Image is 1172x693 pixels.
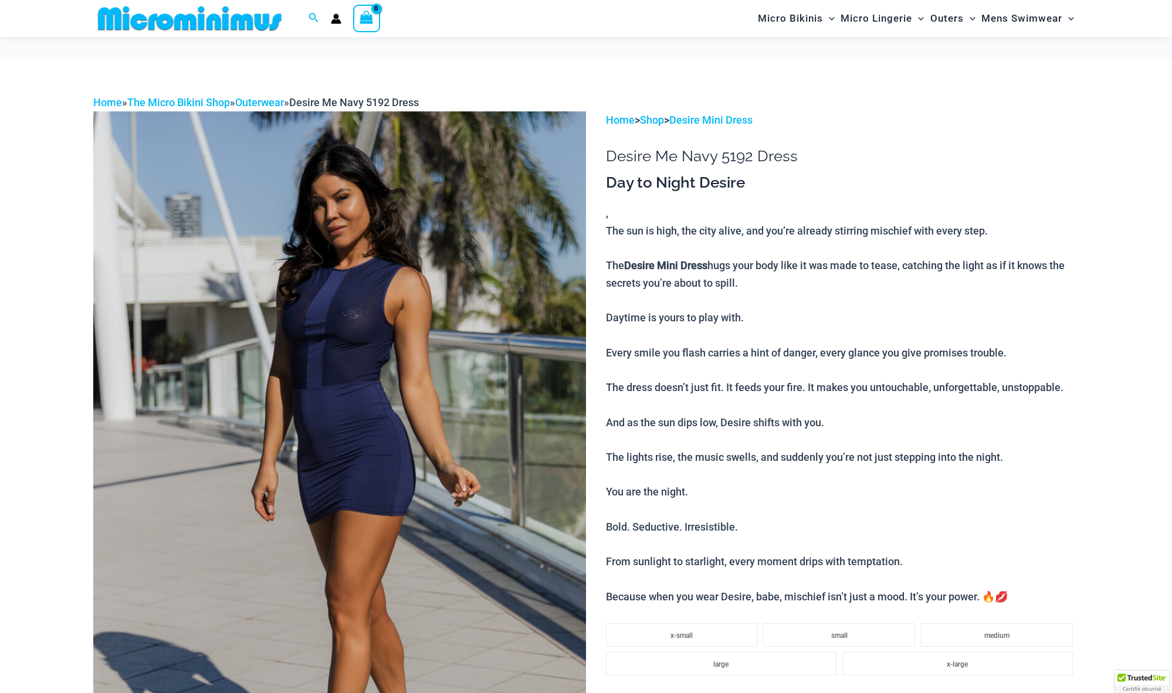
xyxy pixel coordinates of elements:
[838,4,927,33] a: Micro LingerieMenu ToggleMenu Toggle
[831,631,848,640] span: small
[964,4,975,33] span: Menu Toggle
[947,660,968,668] span: x-large
[927,4,978,33] a: OutersMenu ToggleMenu Toggle
[606,111,1079,129] p: > >
[640,114,664,126] a: Shop
[763,623,915,647] li: small
[127,96,230,108] a: The Micro Bikini Shop
[841,4,912,33] span: Micro Lingerie
[753,2,1079,35] nav: Site Navigation
[758,4,823,33] span: Micro Bikinis
[606,222,1079,605] p: The sun is high, the city alive, and you’re already stirring mischief with every step. The hugs y...
[1115,671,1169,693] div: TrustedSite Certified
[912,4,924,33] span: Menu Toggle
[713,660,729,668] span: large
[93,5,286,32] img: MM SHOP LOGO FLAT
[606,652,836,675] li: large
[331,13,341,24] a: Account icon link
[606,114,635,126] a: Home
[353,5,380,32] a: View Shopping Cart, empty
[606,147,1079,165] h1: Desire Me Navy 5192 Dress
[606,173,1079,193] h3: Day to Night Desire
[755,4,838,33] a: Micro BikinisMenu ToggleMenu Toggle
[235,96,284,108] a: Outerwear
[606,173,1079,605] div: ,
[981,4,1062,33] span: Mens Swimwear
[978,4,1077,33] a: Mens SwimwearMenu ToggleMenu Toggle
[93,96,419,108] span: » » »
[1062,4,1074,33] span: Menu Toggle
[93,96,122,108] a: Home
[921,623,1073,647] li: medium
[669,114,753,126] a: Desire Mini Dress
[984,631,1010,640] span: medium
[606,623,758,647] li: x-small
[823,4,835,33] span: Menu Toggle
[309,11,319,26] a: Search icon link
[670,631,693,640] span: x-small
[289,96,419,108] span: Desire Me Navy 5192 Dress
[842,652,1073,675] li: x-large
[930,4,964,33] span: Outers
[624,259,707,271] b: Desire Mini Dress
